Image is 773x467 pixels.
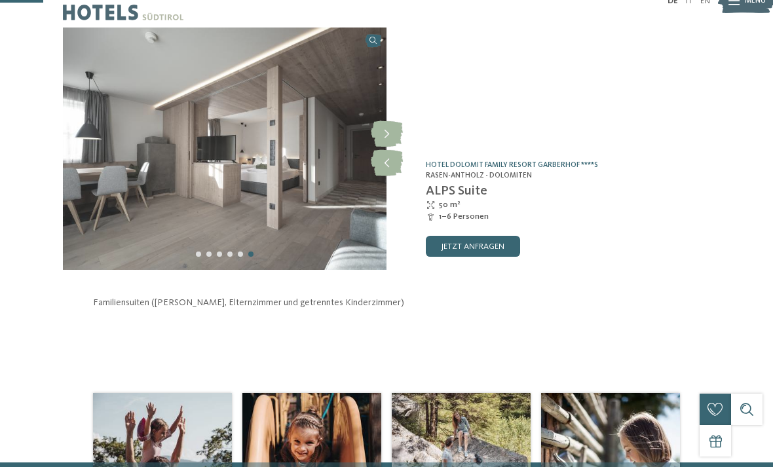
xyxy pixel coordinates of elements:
p: Familiensuiten ([PERSON_NAME], Elternzimmer und getrenntes Kinderzimmer) [93,296,680,309]
img: ALPS Suite [63,28,387,270]
div: Carousel Page 2 [206,252,212,257]
a: Hotel Dolomit Family Resort Garberhof ****S [426,161,598,169]
div: Carousel Page 3 [217,252,222,257]
span: ALPS Suite [426,185,487,198]
div: Carousel Page 4 [227,252,233,257]
div: Carousel Page 1 [196,252,201,257]
a: jetzt anfragen [426,236,520,257]
div: Carousel Page 5 [238,252,243,257]
span: 50 m² [439,199,461,211]
span: Rasen-Antholz - Dolomiten [426,172,532,179]
span: 1–6 Personen [439,211,489,223]
div: Carousel Page 6 (Current Slide) [248,252,254,257]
